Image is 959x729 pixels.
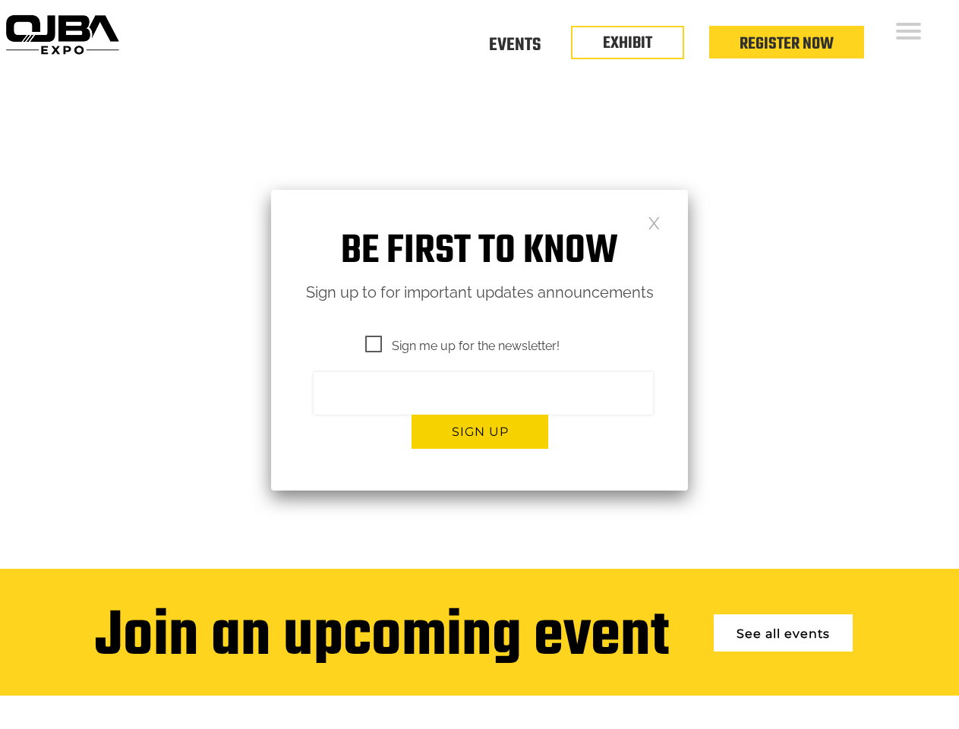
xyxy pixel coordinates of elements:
[603,30,652,56] a: EXHIBIT
[714,614,853,652] a: See all events
[648,216,661,229] a: Close
[271,228,688,276] h1: Be first to know
[740,31,834,57] a: Register Now
[271,279,688,306] p: Sign up to for important updates announcements
[412,415,548,449] button: Sign up
[365,336,560,355] span: Sign me up for the newsletter!
[95,603,669,673] div: Join an upcoming event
